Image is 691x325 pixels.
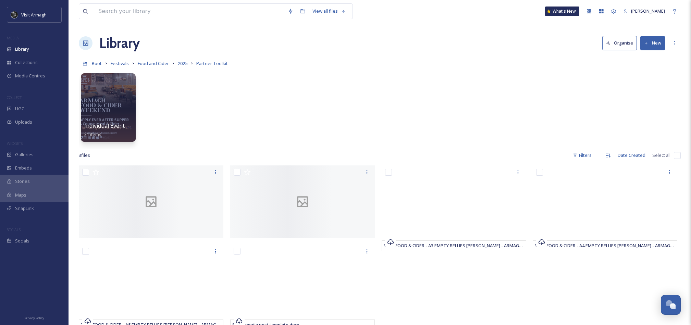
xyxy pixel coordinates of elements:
span: Privacy Policy [24,316,44,320]
div: Date Created [614,149,649,162]
span: Socials [15,238,29,244]
img: THE-FIRST-PLACE-VISIT-ARMAGH.COM-BLACK.jpg [11,11,18,18]
a: Privacy Policy [24,313,44,322]
span: Galleries [15,151,34,158]
a: [PERSON_NAME] [620,4,668,18]
span: Festivals [111,60,129,66]
span: 3568. FOOD & CIDER - A3 EMPTY BELLIES [PERSON_NAME] - ARMAGH.docx [384,242,533,249]
span: Stories [15,178,30,185]
button: New [640,36,665,50]
span: Select all [652,152,670,159]
span: Collections [15,59,38,66]
input: Search your library [95,4,284,19]
span: 2025 [178,60,187,66]
div: Filters [569,149,595,162]
span: WIDGETS [7,141,23,146]
span: Food and Cider [138,60,169,66]
span: [PERSON_NAME] [631,8,665,14]
a: Root [92,59,102,67]
span: MEDIA [7,35,19,40]
a: Individual Event Graphics31 items [84,123,149,137]
span: Partner Toolkit [196,60,228,66]
span: Embeds [15,165,32,171]
button: Organise [602,36,637,50]
span: 31 items [84,131,101,137]
span: 3568. FOOD & CIDER - A4 EMPTY BELLIES [PERSON_NAME] - ARMAGH.docx [535,242,684,249]
span: COLLECT [7,95,22,100]
span: Media Centres [15,73,45,79]
a: What's New [545,7,579,16]
span: Maps [15,192,26,198]
a: Library [99,33,140,53]
span: Individual Event Graphics [84,122,149,129]
iframe: msdoc-iframe [382,165,526,251]
a: Organise [602,36,640,50]
a: View all files [309,4,349,18]
span: Visit Armagh [21,12,47,18]
span: SnapLink [15,205,34,212]
span: 3 file s [79,152,90,159]
span: Library [15,46,29,52]
iframe: msdoc-iframe [533,165,677,251]
a: Food and Cider [138,59,169,67]
a: Festivals [111,59,129,67]
button: Open Chat [661,295,681,315]
span: Root [92,60,102,66]
span: Uploads [15,119,32,125]
span: SOCIALS [7,227,21,232]
span: UGC [15,105,24,112]
a: 2025 [178,59,187,67]
a: Partner Toolkit [196,59,228,67]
